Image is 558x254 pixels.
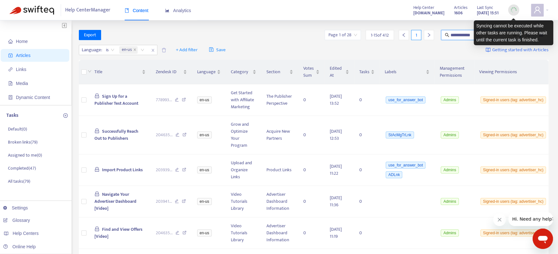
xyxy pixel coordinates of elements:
span: Content [125,8,148,13]
span: link [8,67,13,72]
span: Home [16,39,28,44]
span: lock [94,226,100,231]
span: plus-circle [63,113,68,118]
span: Admins [441,166,458,173]
td: 0 [298,154,325,186]
td: 0 [298,84,325,116]
span: 778993 ... [156,96,172,103]
td: Video Tutorials Library [226,217,261,249]
p: Default ( 0 ) [8,126,27,132]
span: home [8,39,13,44]
td: Upload and Organize Links [226,154,261,186]
span: Title [94,68,141,75]
span: Edited At [330,65,344,79]
span: [DATE] 11:19 [330,226,342,240]
span: use_for_answer_bot [386,162,425,169]
span: lock [94,167,100,172]
span: en-us [197,229,212,236]
iframe: Button to launch messaging window [533,229,553,249]
span: container [8,95,13,100]
p: Assigned to me ( 0 ) [8,152,42,159]
span: use_for_answer_bot [386,96,425,103]
span: Signed-in users (tag: advertiser_hc) [480,131,546,138]
span: Save [209,46,226,54]
span: Admins [441,198,458,205]
span: right [427,33,431,37]
span: book [125,8,129,13]
a: Settings [3,205,28,210]
strong: [DOMAIN_NAME] [413,10,444,17]
span: + Add filter [176,46,198,54]
span: en-us [119,46,138,54]
span: Articles [454,4,467,11]
img: sync_loading.0b5143dde30e3a21642e.gif [510,6,518,14]
span: [DATE] 11:22 [330,163,342,177]
p: Broken links ( 79 ) [8,139,38,145]
span: Votes Sum [303,65,314,79]
td: 0 [354,84,380,116]
td: Video Tutorials Library [226,186,261,217]
span: lock [94,191,100,196]
th: Language [192,60,226,84]
th: Zendesk ID [151,60,192,84]
span: en-us [197,96,212,103]
span: Import Product Links [102,166,143,173]
td: Advertiser Dashboard Information [261,186,299,217]
span: Analytics [165,8,191,13]
td: Get Started with Affiliate Marketing [226,84,261,116]
strong: 1606 [454,10,463,17]
img: Swifteq [10,6,54,15]
span: area-chart [165,8,169,13]
span: lock [94,128,100,133]
p: All tasks ( 79 ) [8,178,30,185]
span: Language : [79,45,103,55]
th: Labels [380,60,435,84]
span: is [106,45,114,55]
span: 203939 ... [156,166,172,173]
iframe: Close message [493,213,506,226]
span: lock [94,93,100,98]
span: user [534,6,541,14]
span: Help Centers [13,231,39,236]
div: 1 [411,30,421,40]
span: left [402,33,406,37]
td: 0 [354,186,380,217]
span: search [445,33,449,37]
span: Articles [16,53,31,58]
p: Tasks [6,112,18,119]
span: Signed-in users (tag: advertiser_hc) [480,96,546,103]
span: Hi. Need any help? [4,4,46,10]
th: Viewing Permissions [474,60,548,84]
span: 204635 ... [156,131,173,138]
th: Edited At [325,60,354,84]
span: [DATE] 13:52 [330,93,342,107]
div: Syncing cannot be executed while other tasks are running. Please wait until the current task is f... [474,20,553,45]
td: 0 [298,186,325,217]
span: Zendesk ID [156,68,182,75]
a: [DOMAIN_NAME] [413,9,444,17]
th: Section [261,60,299,84]
span: en-us [197,198,212,205]
span: Navigate Your Advertiser Dashboard [Video] [94,191,136,212]
td: 0 [354,116,380,154]
td: Acquire New Partners [261,116,299,154]
span: Admins [441,229,458,236]
span: [DATE] 12:53 [330,128,342,142]
td: Advertiser Dashboard Information [261,217,299,249]
span: down [88,69,92,73]
span: account-book [8,53,13,58]
span: Sign Up for a Publisher Test Account [94,93,138,107]
td: 0 [354,154,380,186]
span: Last Sync [477,4,493,11]
span: 204635 ... [156,229,173,236]
button: + Add filter [171,45,203,55]
span: Media [16,81,28,86]
span: Language [197,68,216,75]
span: 203941 ... [156,198,172,205]
span: Dynamic Content [16,95,50,100]
span: Labels [385,68,424,75]
button: saveSave [204,45,231,55]
th: Votes Sum [298,60,325,84]
a: Glossary [3,218,30,223]
span: en-us [122,46,132,54]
